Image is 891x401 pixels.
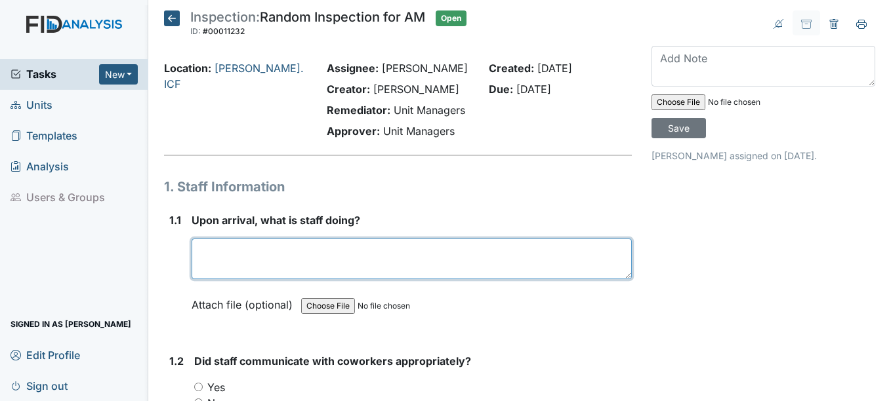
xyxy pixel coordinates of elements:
label: 1.2 [169,353,184,369]
strong: Creator: [327,83,370,96]
span: Did staff communicate with coworkers appropriately? [194,354,471,368]
span: Inspection: [190,9,260,25]
span: Signed in as [PERSON_NAME] [10,314,131,334]
span: [PERSON_NAME] [382,62,468,75]
input: Yes [194,383,203,391]
span: Upon arrival, what is staff doing? [192,214,360,227]
span: Open [436,10,466,26]
a: [PERSON_NAME]. ICF [164,62,304,90]
span: [DATE] [516,83,551,96]
span: Unit Managers [394,104,465,117]
span: [PERSON_NAME] [373,83,459,96]
h1: 1. Staff Information [164,177,631,197]
strong: Created: [489,62,534,75]
strong: Location: [164,62,211,75]
span: Templates [10,126,77,146]
span: ID: [190,26,201,36]
strong: Assignee: [327,62,379,75]
div: Random Inspection for AM [190,10,425,39]
span: Analysis [10,157,69,177]
input: Save [652,118,706,138]
span: [DATE] [537,62,572,75]
label: Yes [207,379,225,395]
strong: Approver: [327,124,380,138]
span: Sign out [10,375,68,396]
strong: Remediator: [327,104,390,117]
button: New [99,64,138,85]
span: #00011232 [203,26,245,36]
span: Units [10,95,52,115]
label: 1.1 [169,212,181,228]
span: Unit Managers [383,124,455,138]
span: Edit Profile [10,345,80,365]
p: [PERSON_NAME] assigned on [DATE]. [652,149,875,162]
strong: Due: [489,83,513,96]
a: Tasks [10,66,99,82]
label: Attach file (optional) [192,290,298,313]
